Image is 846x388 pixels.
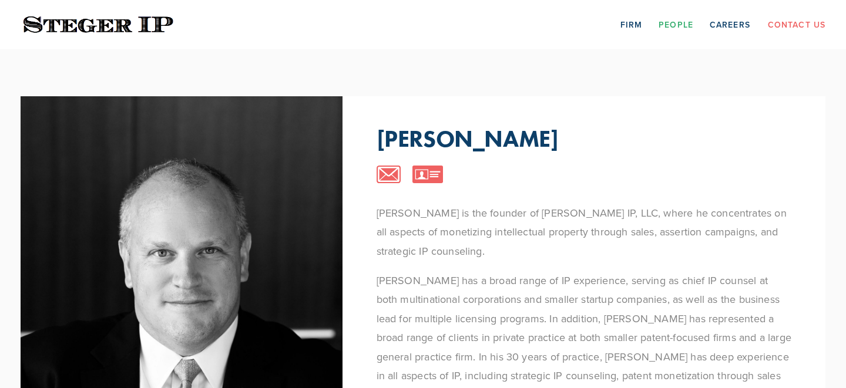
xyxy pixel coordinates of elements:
p: [PERSON_NAME] [377,124,559,153]
a: Careers [710,15,750,33]
a: Firm [620,15,642,33]
p: [PERSON_NAME] is the founder of [PERSON_NAME] IP, LLC, where he concentrates on all aspects of mo... [377,204,792,261]
img: email-icon [377,166,401,183]
a: Contact Us [768,15,825,33]
img: Steger IP | Trust. Experience. Results. [21,14,176,36]
img: vcard-icon [412,166,443,183]
a: People [659,15,693,33]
